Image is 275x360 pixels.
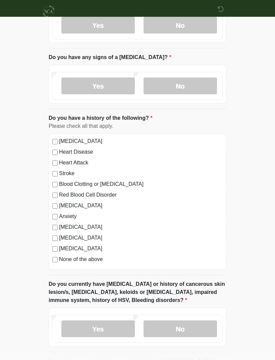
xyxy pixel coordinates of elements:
label: [MEDICAL_DATA] [59,245,223,253]
img: Skinchic Dallas Logo [42,5,55,18]
input: Heart Attack [52,161,58,166]
label: Do you have a history of the following? [49,114,152,122]
label: [MEDICAL_DATA] [59,138,223,146]
input: [MEDICAL_DATA] [52,225,58,230]
label: None of the above [59,256,223,264]
label: Heart Attack [59,159,223,167]
input: [MEDICAL_DATA] [52,204,58,209]
label: [MEDICAL_DATA] [59,223,223,232]
input: Anxiety [52,214,58,220]
label: [MEDICAL_DATA] [59,202,223,210]
input: Blood Clotting or [MEDICAL_DATA] [52,182,58,188]
label: Red Blood Cell Disorder [59,191,223,199]
label: No [144,321,217,338]
label: Stroke [59,170,223,178]
label: Anxiety [59,213,223,221]
label: Yes [61,78,135,95]
label: No [144,78,217,95]
input: [MEDICAL_DATA] [52,247,58,252]
label: Blood Clotting or [MEDICAL_DATA] [59,181,223,189]
label: Yes [61,321,135,338]
div: Please check all that apply. [49,122,226,131]
label: Do you have any signs of a [MEDICAL_DATA]? [49,54,171,62]
label: No [144,17,217,34]
input: [MEDICAL_DATA] [52,236,58,241]
label: Yes [61,17,135,34]
input: Heart Disease [52,150,58,155]
label: [MEDICAL_DATA] [59,234,223,242]
label: Heart Disease [59,148,223,156]
input: Red Blood Cell Disorder [52,193,58,198]
input: Stroke [52,171,58,177]
label: Do you currently have [MEDICAL_DATA] or history of cancerous skin lesion/s, [MEDICAL_DATA], keloi... [49,280,226,305]
input: None of the above [52,257,58,263]
input: [MEDICAL_DATA] [52,139,58,145]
